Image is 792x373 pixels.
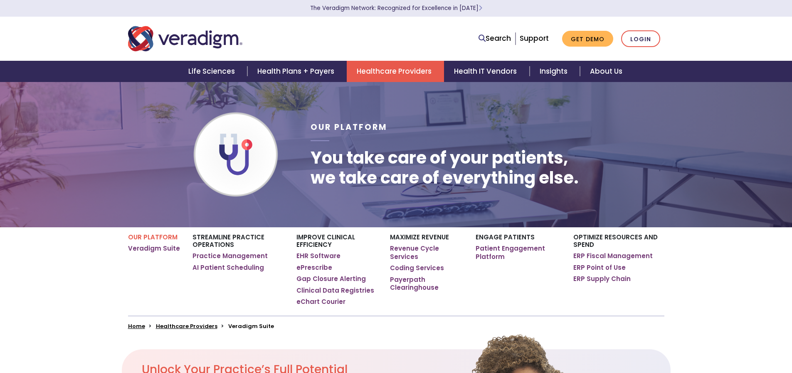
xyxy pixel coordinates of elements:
h1: You take care of your patients, we take care of everything else. [311,148,579,188]
a: Insights [530,61,580,82]
span: Our Platform [311,122,387,133]
a: Login [621,30,660,47]
a: The Veradigm Network: Recognized for Excellence in [DATE]Learn More [310,4,482,12]
a: EHR Software [296,252,340,260]
a: Practice Management [192,252,268,260]
a: eChart Courier [296,298,345,306]
a: Healthcare Providers [347,61,444,82]
a: Patient Engagement Platform [476,244,561,261]
a: Healthcare Providers [156,322,217,330]
a: ERP Supply Chain [573,275,631,283]
a: Payerpath Clearinghouse [390,276,463,292]
span: Learn More [479,4,482,12]
a: Home [128,322,145,330]
a: AI Patient Scheduling [192,264,264,272]
a: Get Demo [562,31,613,47]
a: Search [479,33,511,44]
a: About Us [580,61,632,82]
a: Life Sciences [178,61,247,82]
a: Coding Services [390,264,444,272]
a: Revenue Cycle Services [390,244,463,261]
a: Gap Closure Alerting [296,275,366,283]
a: ePrescribe [296,264,332,272]
a: ERP Point of Use [573,264,626,272]
a: Clinical Data Registries [296,286,374,295]
img: Veradigm logo [128,25,242,52]
a: Support [520,33,549,43]
a: ERP Fiscal Management [573,252,653,260]
a: Health IT Vendors [444,61,529,82]
a: Health Plans + Payers [247,61,347,82]
a: Veradigm Suite [128,244,180,253]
